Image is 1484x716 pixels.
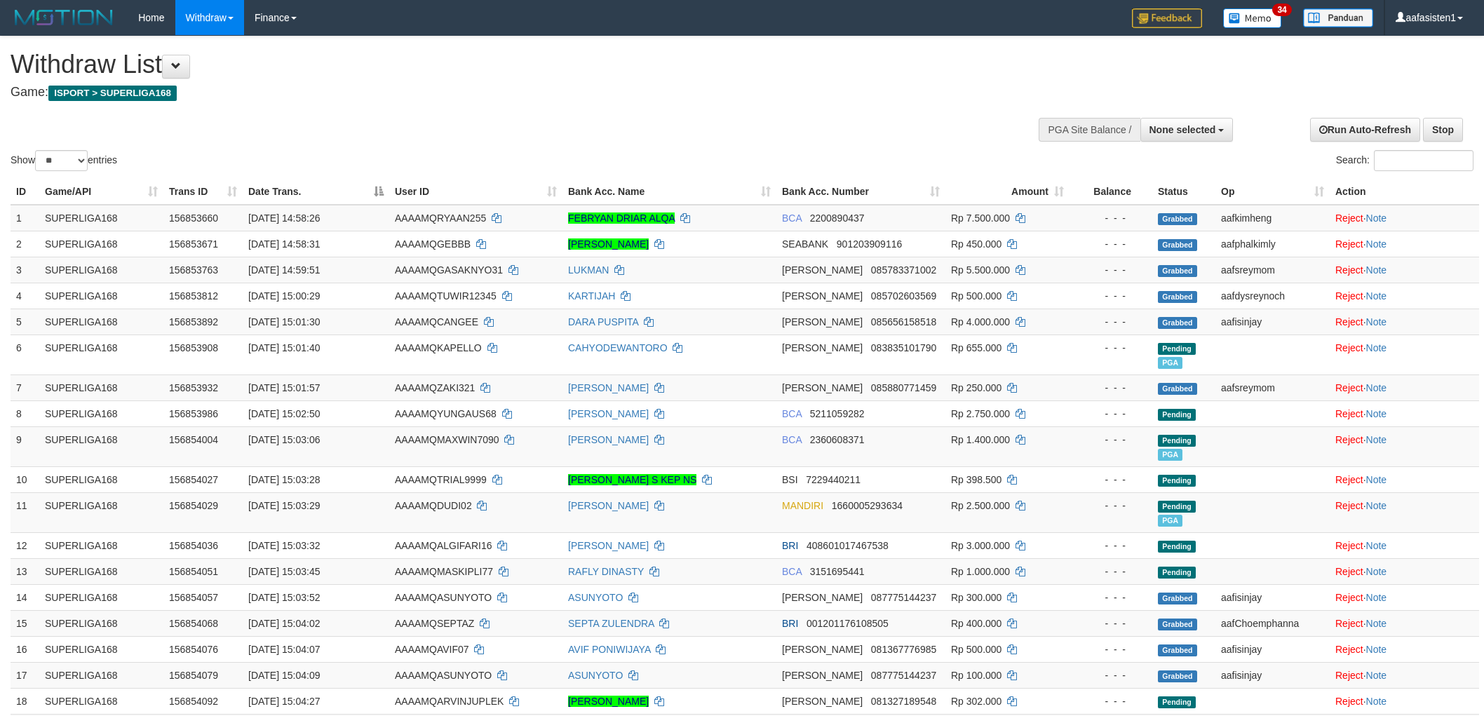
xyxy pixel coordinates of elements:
span: AAAAMQYUNGAUS68 [395,408,497,419]
td: 4 [11,283,39,309]
a: Note [1366,382,1387,393]
div: - - - [1075,237,1147,251]
td: aafkimheng [1215,205,1330,231]
div: - - - [1075,616,1147,630]
span: Copy 2200890437 to clipboard [810,212,865,224]
span: AAAAMQASUNYOTO [395,592,492,603]
div: - - - [1075,407,1147,421]
span: Grabbed [1158,239,1197,251]
a: Note [1366,618,1387,629]
td: · [1330,532,1479,558]
span: Rp 7.500.000 [951,212,1010,224]
span: Copy 7229440211 to clipboard [806,474,861,485]
span: AAAAMQTRIAL9999 [395,474,487,485]
th: Op: activate to sort column ascending [1215,179,1330,205]
td: SUPERLIGA168 [39,688,163,714]
td: · [1330,636,1479,662]
td: 10 [11,466,39,492]
span: Copy 5211059282 to clipboard [810,408,865,419]
td: aafsreymom [1215,374,1330,400]
span: 156853932 [169,382,218,393]
td: · [1330,662,1479,688]
td: · [1330,492,1479,532]
span: Copy 085702603569 to clipboard [871,290,936,302]
td: SUPERLIGA168 [39,335,163,374]
td: 7 [11,374,39,400]
div: - - - [1075,263,1147,277]
span: Rp 5.500.000 [951,264,1010,276]
a: Run Auto-Refresh [1310,118,1420,142]
td: SUPERLIGA168 [39,558,163,584]
img: Button%20Memo.svg [1223,8,1282,28]
span: AAAAMQDUDI02 [395,500,472,511]
a: Reject [1335,618,1363,629]
td: · [1330,335,1479,374]
span: 156853671 [169,238,218,250]
span: Copy 408601017467538 to clipboard [807,540,889,551]
a: Note [1366,316,1387,327]
span: AAAAMQGEBBB [395,238,471,250]
a: Note [1366,474,1387,485]
span: Rp 302.000 [951,696,1001,707]
span: BRI [782,540,798,551]
td: SUPERLIGA168 [39,309,163,335]
td: SUPERLIGA168 [39,610,163,636]
span: None selected [1149,124,1216,135]
span: AAAAMQRYAAN255 [395,212,486,224]
span: 156854057 [169,592,218,603]
td: aafsreymom [1215,257,1330,283]
span: AAAAMQMASKIPLI77 [395,566,493,577]
a: Reject [1335,434,1363,445]
div: - - - [1075,211,1147,225]
a: Note [1366,696,1387,707]
span: Copy 085783371002 to clipboard [871,264,936,276]
a: Reject [1335,212,1363,224]
span: Rp 450.000 [951,238,1001,250]
td: 13 [11,558,39,584]
button: None selected [1140,118,1234,142]
td: aafisinjay [1215,309,1330,335]
a: Note [1366,540,1387,551]
td: · [1330,205,1479,231]
span: [DATE] 15:00:29 [248,290,320,302]
span: Copy 001201176108505 to clipboard [807,618,889,629]
a: FEBRYAN DRIAR ALQA [568,212,675,224]
a: Note [1366,644,1387,655]
span: [DATE] 15:04:09 [248,670,320,681]
a: RAFLY DINASTY [568,566,644,577]
td: 12 [11,532,39,558]
div: - - - [1075,341,1147,355]
span: Rp 100.000 [951,670,1001,681]
a: Note [1366,212,1387,224]
span: Pending [1158,567,1196,579]
td: aafdysreynoch [1215,283,1330,309]
span: BCA [782,434,802,445]
span: Grabbed [1158,670,1197,682]
span: Copy 081367776985 to clipboard [871,644,936,655]
td: SUPERLIGA168 [39,283,163,309]
td: · [1330,558,1479,584]
td: · [1330,466,1479,492]
span: [DATE] 14:58:26 [248,212,320,224]
td: SUPERLIGA168 [39,426,163,466]
a: Reject [1335,696,1363,707]
a: Reject [1335,644,1363,655]
span: 156854051 [169,566,218,577]
td: SUPERLIGA168 [39,205,163,231]
span: [DATE] 14:58:31 [248,238,320,250]
a: Reject [1335,566,1363,577]
span: Grabbed [1158,593,1197,604]
span: AAAAMQZAKI321 [395,382,475,393]
a: Note [1366,238,1387,250]
img: Feedback.jpg [1132,8,1202,28]
div: - - - [1075,289,1147,303]
span: Pending [1158,696,1196,708]
span: AAAAMQCANGEE [395,316,478,327]
td: 1 [11,205,39,231]
input: Search: [1374,150,1473,171]
td: 2 [11,231,39,257]
td: 18 [11,688,39,714]
td: SUPERLIGA168 [39,374,163,400]
span: Pending [1158,435,1196,447]
td: · [1330,231,1479,257]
